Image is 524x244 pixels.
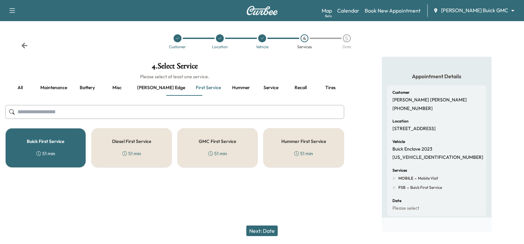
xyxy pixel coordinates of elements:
p: [PHONE_NUMBER] [392,106,433,112]
div: Services [297,45,312,49]
div: Location [212,45,228,49]
span: MOBILE [398,176,413,181]
button: Maintenance [35,80,72,96]
button: Hummer [226,80,256,96]
span: FSB [398,185,406,190]
h5: Diesel First Service [112,139,151,144]
p: [PERSON_NAME] [PERSON_NAME] [392,97,467,103]
div: basic tabs example [5,80,344,96]
div: Customer [169,45,186,49]
button: First service [190,80,226,96]
h6: Customer [392,90,410,94]
p: Buick Enclave 2023 [392,146,432,152]
button: Service [256,80,286,96]
div: 51 min [294,150,313,157]
span: - [413,175,417,182]
div: Vehicle [256,45,268,49]
span: [PERSON_NAME] Buick GMC [441,7,508,14]
h5: Hummer First Service [281,139,326,144]
h6: Please select at least one service. [5,73,344,80]
p: [US_VEHICLE_IDENTIFICATION_NUMBER] [392,155,483,160]
button: Next: Date [246,226,278,236]
div: 4 [301,34,308,42]
h1: 4 . Select Service [5,62,344,73]
div: 51 min [208,150,227,157]
div: 51 min [122,150,141,157]
h6: Location [392,119,409,123]
button: [PERSON_NAME] edge [132,80,190,96]
div: 5 [343,34,351,42]
h6: Vehicle [392,140,405,144]
h5: GMC First Service [199,139,236,144]
h5: Buick First Service [27,139,64,144]
button: all [5,80,35,96]
span: Buick First Service [409,185,442,190]
div: Date [343,45,351,49]
div: 51 min [36,150,55,157]
h6: Services [392,168,407,172]
a: MapBeta [322,7,332,15]
button: Misc [102,80,132,96]
button: Recall [286,80,315,96]
span: Mobile Visit [417,176,438,181]
div: Beta [325,14,332,18]
h6: Date [392,199,401,203]
span: - [406,184,409,191]
img: Curbee Logo [246,6,278,15]
p: Please select [392,205,419,211]
p: [STREET_ADDRESS] [392,126,436,132]
h5: Appointment Details [387,73,486,80]
button: Tires [315,80,345,96]
a: Calendar [337,7,359,15]
div: Back [21,42,28,49]
a: Book New Appointment [365,7,421,15]
button: Battery [72,80,102,96]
